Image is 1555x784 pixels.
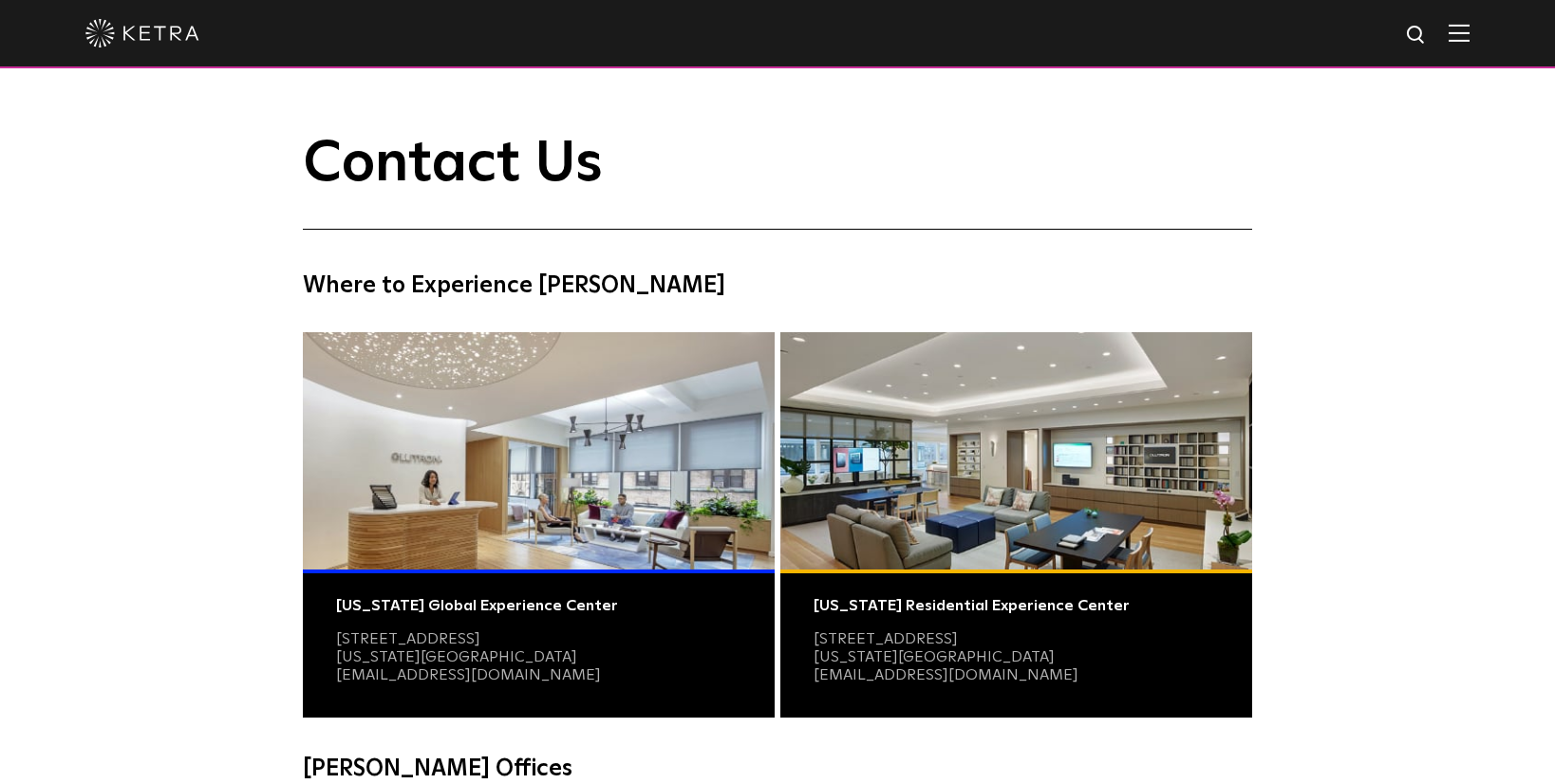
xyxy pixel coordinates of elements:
img: ketra-logo-2019-white [85,19,199,47]
div: [US_STATE] Residential Experience Center [814,597,1219,615]
a: [STREET_ADDRESS] [336,631,480,646]
a: [STREET_ADDRESS] [814,631,958,646]
img: Commercial Photo@2x [303,332,775,569]
a: [US_STATE][GEOGRAPHIC_DATA] [814,649,1055,664]
h1: Contact Us [303,133,1252,230]
img: search icon [1405,24,1429,47]
h4: Where to Experience [PERSON_NAME] [303,268,1252,304]
img: Residential Photo@2x [780,332,1252,569]
a: [US_STATE][GEOGRAPHIC_DATA] [336,649,577,664]
a: [EMAIL_ADDRESS][DOMAIN_NAME] [336,667,601,682]
a: [EMAIL_ADDRESS][DOMAIN_NAME] [814,667,1078,682]
img: Hamburger%20Nav.svg [1449,24,1470,42]
div: [US_STATE] Global Experience Center [336,597,741,615]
